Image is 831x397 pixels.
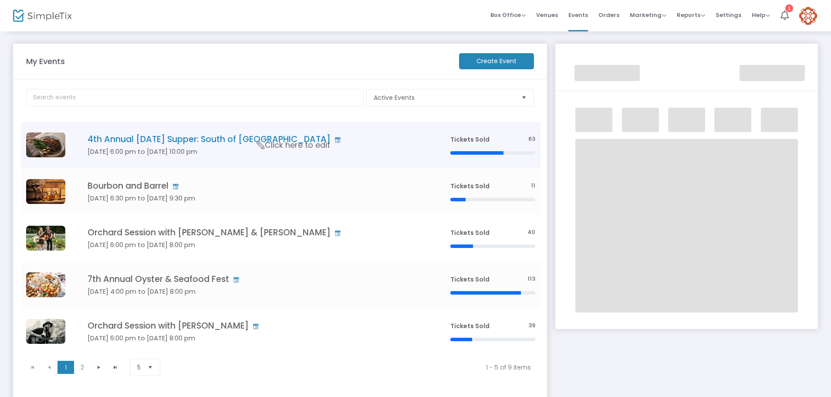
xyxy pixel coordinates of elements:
h4: Orchard Session with [PERSON_NAME] & [PERSON_NAME] [88,227,424,238]
span: Orders [598,4,619,26]
img: 240922TheFarmOysterFestMHarrisPhoto-0002.jpg [26,272,65,297]
h5: [DATE] 4:00 pm to [DATE] 8:00 pm [88,288,424,295]
m-button: Create Event [459,53,534,69]
img: 240912OEIOrchardSessionMHarrisPhoto-0036.jpg [26,226,65,251]
img: ErickBakerPromoPic1.jpeg [26,319,65,344]
div: 1 [785,4,793,12]
input: Search events [26,89,364,106]
span: 11 [531,182,535,190]
h5: [DATE] 6:00 pm to [DATE] 8:00 pm [88,334,424,342]
span: Go to the last page [107,361,124,374]
span: Go to the next page [95,364,102,371]
h4: Orchard Session with [PERSON_NAME] [88,321,424,331]
button: Select [144,359,156,376]
span: Help [752,11,770,19]
div: Data table [21,122,540,355]
button: Select [518,89,530,106]
span: 63 [528,135,535,143]
span: Page 2 [74,361,91,374]
span: 5 [137,363,141,372]
span: Click here to edit [257,139,330,151]
m-panel-title: My Events [22,55,455,67]
h5: [DATE] 6:30 pm to [DATE] 9:30 pm [88,194,424,202]
span: Tickets Sold [450,182,490,190]
span: Page 1 [57,361,74,374]
span: Box Office [490,11,526,19]
span: Go to the next page [91,361,107,374]
h4: 4th Annual [DATE] Supper: South of [GEOGRAPHIC_DATA] [88,134,424,144]
span: Settings [716,4,741,26]
span: Tickets Sold [450,135,490,144]
span: Venues [536,4,558,26]
h5: [DATE] 6:00 pm to [DATE] 8:00 pm [88,241,424,249]
span: 113 [527,275,535,283]
span: 40 [527,228,535,237]
span: Active Events [374,93,514,102]
span: Reports [677,11,705,19]
span: Tickets Sold [450,228,490,237]
span: Tickets Sold [450,275,490,284]
span: Go to the last page [112,364,119,371]
img: AdobeStock130093622Preview.jpeg [26,179,65,204]
h4: 7th Annual Oyster & Seafood Fest [88,274,424,284]
span: 39 [528,322,535,330]
kendo-pager-info: 1 - 5 of 9 items [176,363,531,372]
h4: Bourbon and Barrel [88,181,424,191]
span: Events [568,4,588,26]
h5: [DATE] 6:00 pm to [DATE] 10:00 pm [88,148,424,156]
span: Tickets Sold [450,322,490,330]
span: Marketing [630,11,666,19]
img: ScoundrelTomahawkRibeye.PhotoCreditgoestoSavannahBockusxMaxDiNataleDigitalMarketing.jpg [26,132,65,157]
